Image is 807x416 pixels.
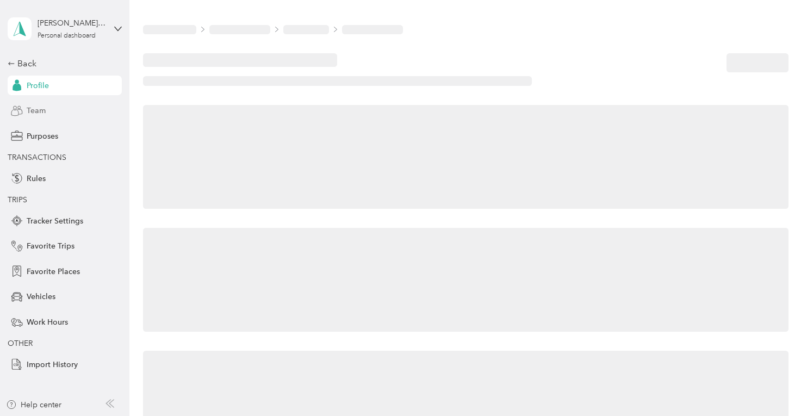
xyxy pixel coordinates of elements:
div: [PERSON_NAME][EMAIL_ADDRESS][PERSON_NAME][DOMAIN_NAME] [38,17,105,29]
span: Purposes [27,131,58,142]
span: Profile [27,80,49,91]
span: Tracker Settings [27,215,83,227]
span: Vehicles [27,291,55,302]
iframe: Everlance-gr Chat Button Frame [746,355,807,416]
div: Personal dashboard [38,33,96,39]
button: Help center [6,399,61,411]
span: OTHER [8,339,33,348]
span: Import History [27,359,78,370]
div: Back [8,57,116,70]
span: Work Hours [27,316,68,328]
span: Rules [27,173,46,184]
span: Team [27,105,46,116]
span: Favorite Places [27,266,80,277]
span: TRIPS [8,195,27,204]
span: TRANSACTIONS [8,153,66,162]
span: Favorite Trips [27,240,75,252]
